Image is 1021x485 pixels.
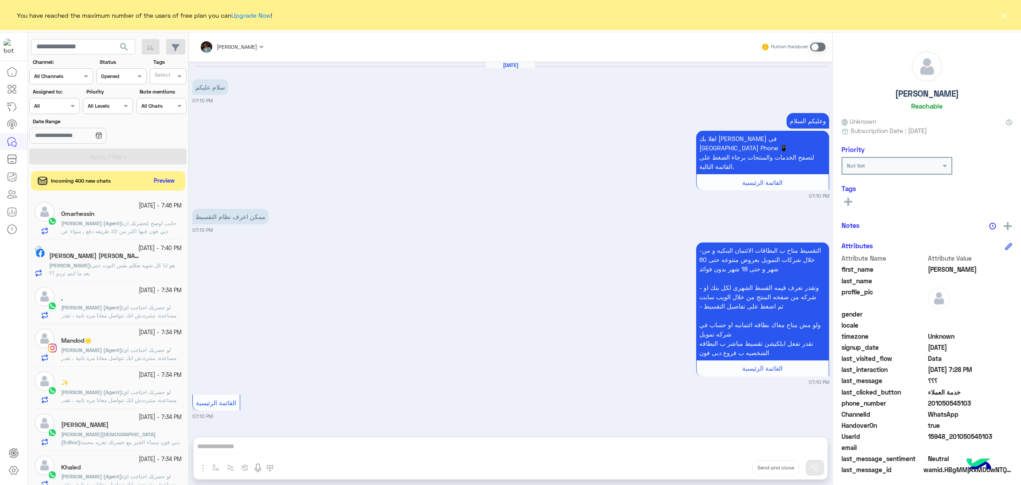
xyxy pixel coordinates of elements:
[139,202,182,210] small: [DATE] - 7:46 PM
[928,321,1013,330] span: null
[61,431,156,446] span: [PERSON_NAME][DEMOGRAPHIC_DATA] (Editor)
[139,413,182,422] small: [DATE] - 7:34 PM
[842,321,926,330] span: locale
[48,301,57,310] img: WhatsApp
[113,39,135,58] button: search
[139,329,182,337] small: [DATE] - 7:34 PM
[192,209,269,224] p: 9/10/2025, 7:10 PM
[842,242,873,250] h6: Attributes
[61,220,123,227] b: :
[842,221,860,229] h6: Notes
[928,265,1013,274] span: Dina
[850,126,927,135] span: Subscription Date : [DATE]
[49,262,90,269] span: [PERSON_NAME]
[100,58,145,66] label: Status
[924,465,1012,474] span: wamid.HBgMMjAxMDUwNTQ1MTAzFQIAEhggQUMxM0Q3OTg1QjM0QTk0RjU0NDQ5QzVDQzZDMDFFQkIA
[35,329,55,348] img: defaultAdmin.png
[61,337,92,344] h5: Mandod🌟
[928,454,1013,463] span: 0
[86,88,132,96] label: Priority
[35,286,55,306] img: defaultAdmin.png
[48,386,57,395] img: WhatsApp
[842,117,876,126] span: Unknown
[842,376,926,385] span: last_message
[17,11,272,20] span: You have reached the maximum number of the users of free plan you can !
[35,246,43,254] img: picture
[139,455,182,464] small: [DATE] - 7:34 PM
[842,387,926,397] span: last_clicked_button
[928,354,1013,363] span: Data
[928,443,1013,452] span: null
[928,387,1013,397] span: خدمة العملاء
[928,343,1013,352] span: 2025-10-09T16:10:11.255Z
[138,244,182,253] small: [DATE] - 7:40 PM
[809,192,829,199] small: 07:10 PM
[842,145,865,153] h6: Priority
[842,309,926,319] span: gender
[742,364,783,372] span: القائمة الرئيسية
[61,295,63,302] h5: .
[771,43,808,51] small: Human Handover
[842,254,926,263] span: Attribute Name
[842,365,926,374] span: last_interaction
[140,88,185,96] label: Note mentions
[61,431,156,446] b: :
[928,410,1013,419] span: 2
[61,220,122,227] span: [PERSON_NAME] (Agent)
[33,58,92,66] label: Channel:
[842,432,926,441] span: UserId
[61,210,94,218] h5: Omarhessin
[928,332,1013,341] span: Unknown
[61,389,122,395] span: [PERSON_NAME] (Agent)
[139,286,182,295] small: [DATE] - 7:34 PM
[61,473,122,480] span: [PERSON_NAME] (Agent)
[35,413,55,433] img: defaultAdmin.png
[911,102,943,110] h6: Reachable
[36,249,45,258] img: Facebook
[842,421,926,430] span: HandoverOn
[787,113,829,129] p: 9/10/2025, 7:10 PM
[192,227,213,234] small: 07:10 PM
[696,131,829,174] p: 9/10/2025, 7:10 PM
[752,460,799,475] button: Send and close
[742,179,783,186] span: القائمة الرئيسية
[842,287,926,308] span: profile_pic
[895,89,959,99] h5: [PERSON_NAME]
[217,43,257,50] span: [PERSON_NAME]
[696,242,829,360] p: 9/10/2025, 7:10 PM
[192,413,213,420] small: 07:10 PM
[61,347,122,353] span: [PERSON_NAME] (Agent)
[51,177,111,185] span: Incoming 400 new chats
[150,175,179,188] button: Preview
[842,354,926,363] span: last_visited_flow
[928,399,1013,408] span: 201050545103
[847,162,865,169] b: Not Set
[809,379,829,386] small: 07:10 PM
[48,470,57,479] img: WhatsApp
[33,88,78,96] label: Assigned to:
[912,51,942,82] img: defaultAdmin.png
[48,428,57,437] img: WhatsApp
[61,304,123,311] b: :
[842,443,926,452] span: email
[842,343,926,352] span: signup_date
[928,421,1013,430] span: true
[61,473,123,480] b: :
[928,376,1013,385] span: ؟؟؟
[192,79,228,95] p: 9/10/2025, 7:10 PM
[192,97,213,104] small: 07:10 PM
[49,262,91,269] b: :
[61,439,179,477] span: دبي فون مساء الخير مع حضرتك تغريد محمد من دبي فون اتمني يكون يومك بخير 🤍 بنتاسف جداا للتأخير علي ...
[928,365,1013,374] span: 2025-10-09T16:28:42.271Z
[119,42,129,52] span: search
[153,71,171,81] div: Select
[842,265,926,274] span: first_name
[842,399,926,408] span: phone_number
[48,344,57,352] img: Instagram
[61,304,122,311] span: [PERSON_NAME] (Agent)
[989,223,996,230] img: notes
[928,254,1013,263] span: Attribute Value
[963,450,994,481] img: hulul-logo.png
[928,309,1013,319] span: null
[35,202,55,222] img: defaultAdmin.png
